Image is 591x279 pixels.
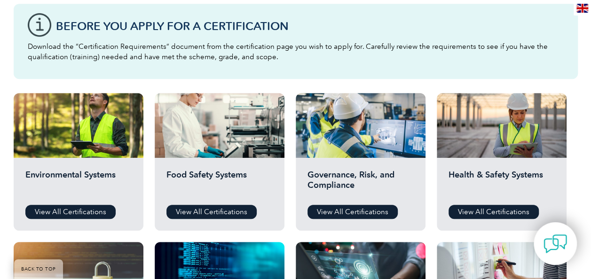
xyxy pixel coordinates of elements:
[449,205,539,219] a: View All Certifications
[56,20,564,32] h3: Before You Apply For a Certification
[28,41,564,62] p: Download the “Certification Requirements” document from the certification page you wish to apply ...
[166,170,273,198] h2: Food Safety Systems
[576,4,588,13] img: en
[25,170,132,198] h2: Environmental Systems
[25,205,116,219] a: View All Certifications
[544,232,567,256] img: contact-chat.png
[14,259,63,279] a: BACK TO TOP
[449,170,555,198] h2: Health & Safety Systems
[307,205,398,219] a: View All Certifications
[307,170,414,198] h2: Governance, Risk, and Compliance
[166,205,257,219] a: View All Certifications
